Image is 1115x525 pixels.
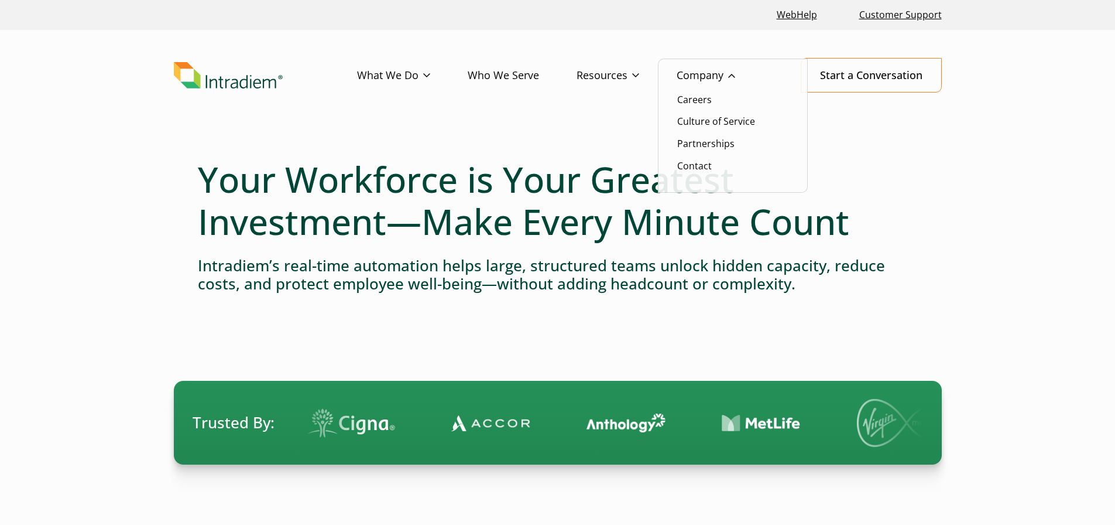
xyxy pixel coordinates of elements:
h4: Intradiem’s real-time automation helps large, structured teams unlock hidden capacity, reduce cos... [198,257,918,293]
img: Intradiem [174,62,283,89]
img: Contact Center Automation Accor Logo [444,414,523,432]
a: Link opens in a new window [772,2,822,28]
a: What We Do [357,59,468,93]
span: Trusted By: [193,412,275,434]
img: Contact Center Automation MetLife Logo [715,414,794,432]
a: Partnerships [677,137,735,150]
a: Customer Support [855,2,946,28]
a: Start a Conversation [801,58,942,93]
a: Company [677,59,773,93]
a: Careers [677,93,712,106]
a: Contact [677,159,712,172]
h1: Your Workforce is Your Greatest Investment—Make Every Minute Count [198,158,918,243]
a: Resources [577,59,677,93]
a: Culture of Service [677,115,755,128]
img: Virgin Media logo. [850,399,932,447]
a: Who We Serve [468,59,577,93]
a: Link to homepage of Intradiem [174,62,357,89]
